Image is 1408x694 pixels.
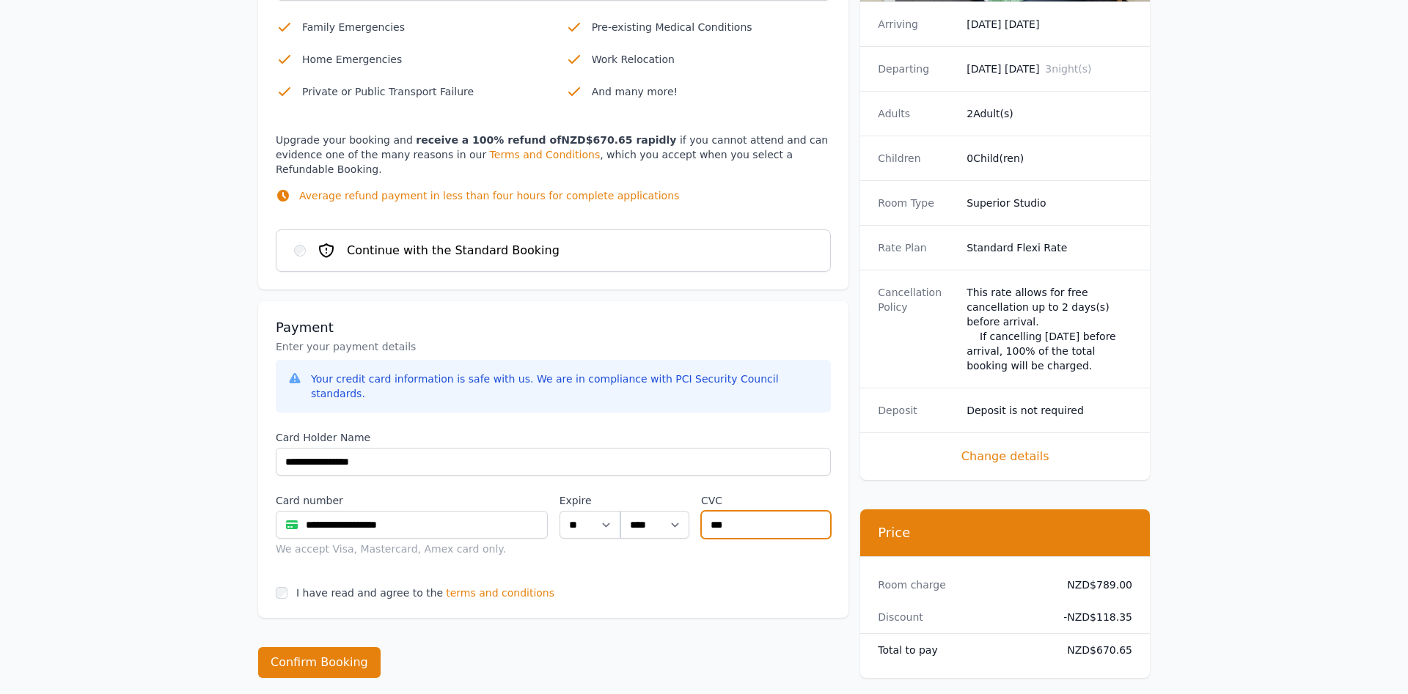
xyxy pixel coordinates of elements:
dd: [DATE] [DATE] [967,62,1132,76]
span: Change details [878,448,1132,465]
p: And many more! [592,83,832,100]
dt: Cancellation Policy [878,285,955,373]
p: Work Relocation [592,51,832,68]
p: Private or Public Transport Failure [302,83,542,100]
dt: Total to pay [878,643,1044,657]
label: CVC [701,493,831,508]
p: Home Emergencies [302,51,542,68]
span: Continue with the Standard Booking [347,242,560,259]
dd: Standard Flexi Rate [967,240,1132,255]
label: I have read and agree to the [296,587,443,599]
dt: Children [878,151,955,166]
dd: NZD$670.65 [1055,643,1132,657]
div: This rate allows for free cancellation up to 2 days(s) before arrival. If cancelling [DATE] befor... [967,285,1132,373]
label: . [620,493,689,508]
div: We accept Visa, Mastercard, Amex card only. [276,542,548,556]
dd: NZD$789.00 [1055,577,1132,592]
dd: 0 Child(ren) [967,151,1132,166]
dt: Arriving [878,17,955,32]
button: Confirm Booking [258,647,381,678]
dd: 2 Adult(s) [967,106,1132,121]
dt: Deposit [878,403,955,418]
span: terms and conditions [446,586,554,600]
p: Family Emergencies [302,18,542,36]
label: Card Holder Name [276,430,831,445]
label: Card number [276,493,548,508]
dt: Adults [878,106,955,121]
p: Enter your payment details [276,339,831,354]
h3: Payment [276,319,831,336]
label: Expire [560,493,620,508]
div: Your credit card information is safe with us. We are in compliance with PCI Security Council stan... [311,372,819,401]
dt: Departing [878,62,955,76]
dt: Room Type [878,196,955,210]
dd: [DATE] [DATE] [967,17,1132,32]
p: Pre-existing Medical Conditions [592,18,832,36]
dt: Room charge [878,577,1044,592]
dd: Superior Studio [967,196,1132,210]
p: Upgrade your booking and if you cannot attend and can evidence one of the many reasons in our , w... [276,133,831,218]
p: Average refund payment in less than four hours for complete applications [299,188,679,203]
h3: Price [878,524,1132,542]
a: Terms and Conditions [490,149,601,160]
span: 3 night(s) [1045,63,1091,75]
dd: Deposit is not required [967,403,1132,418]
dt: Discount [878,610,1044,624]
dd: - NZD$118.35 [1055,610,1132,624]
strong: receive a 100% refund of NZD$670.65 rapidly [416,134,676,146]
dt: Rate Plan [878,240,955,255]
